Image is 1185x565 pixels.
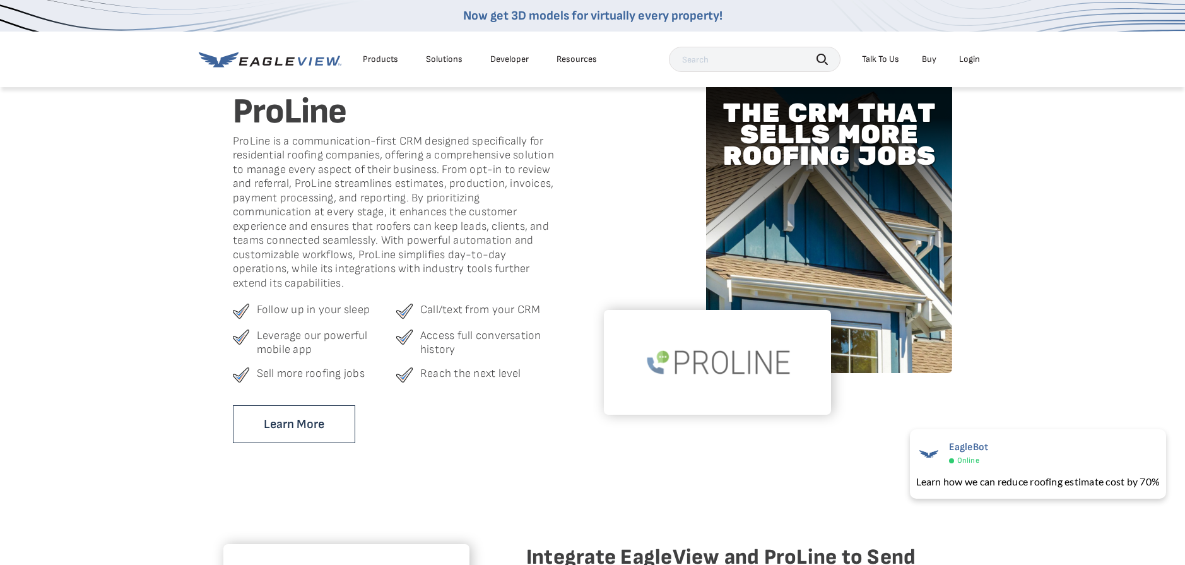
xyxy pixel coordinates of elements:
h2: ProLine [233,90,560,134]
div: Talk To Us [862,54,899,65]
span: Call/text from your CRM [420,303,541,319]
a: Now get 3D models for virtually every property! [463,8,722,23]
span: Online [957,456,979,465]
a: Buy [922,54,936,65]
a: Developer [490,54,529,65]
span: Leverage our powerful mobile app [257,329,397,357]
img: EagleBot [916,441,941,467]
span: Reach the next level [420,367,521,383]
span: Access full conversation history [420,329,560,357]
span: Follow up in your sleep [257,303,370,319]
span: EagleBot [949,441,989,453]
a: Learn More [233,405,355,444]
p: ProLine is a communication-first CRM designed specifically for residential roofing companies, off... [233,134,560,291]
div: Learn how we can reduce roofing estimate cost by 70% [916,474,1160,489]
div: Products [363,54,398,65]
div: Login [959,54,980,65]
div: Solutions [426,54,463,65]
input: Search [669,47,840,72]
div: Resources [557,54,597,65]
span: Sell more roofing jobs [257,367,365,383]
